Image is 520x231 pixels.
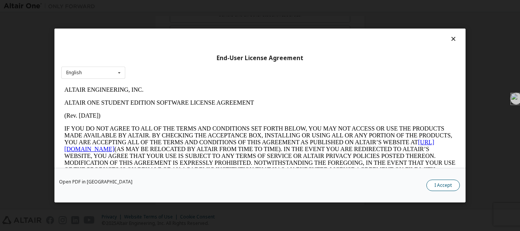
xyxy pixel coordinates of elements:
a: [URL][DOMAIN_NAME] [3,56,373,69]
div: English [66,70,82,75]
div: End-User License Agreement [61,54,459,62]
p: This Altair One Student Edition Software License Agreement (“Agreement”) is between Altair Engine... [3,103,394,130]
button: I Accept [426,180,460,191]
a: Open PDF in [GEOGRAPHIC_DATA] [59,180,132,184]
p: (Rev. [DATE]) [3,29,394,36]
p: IF YOU DO NOT AGREE TO ALL OF THE TERMS AND CONDITIONS SET FORTH BELOW, YOU MAY NOT ACCESS OR USE... [3,42,394,97]
p: ALTAIR ONE STUDENT EDITION SOFTWARE LICENSE AGREEMENT [3,16,394,23]
p: ALTAIR ENGINEERING, INC. [3,3,394,10]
